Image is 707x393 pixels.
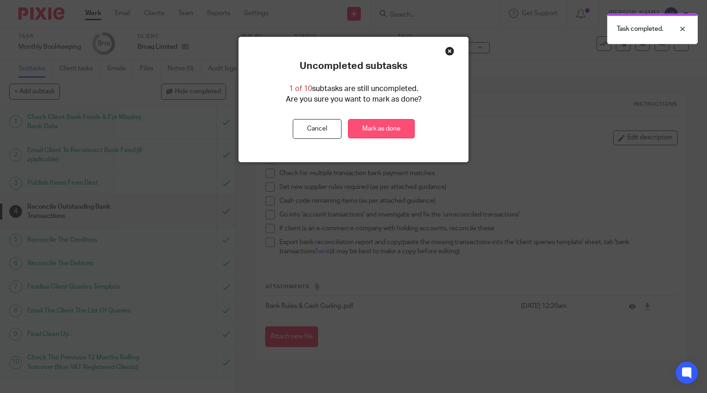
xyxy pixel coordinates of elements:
[300,60,407,72] p: Uncompleted subtasks
[289,85,312,92] span: 1 of 10
[293,119,342,139] button: Cancel
[445,46,454,56] div: Close this dialog window
[348,119,415,139] a: Mark as done
[286,94,422,105] p: Are you sure you want to mark as done?
[617,24,663,34] p: Task completed.
[289,84,418,94] p: subtasks are still uncompleted.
